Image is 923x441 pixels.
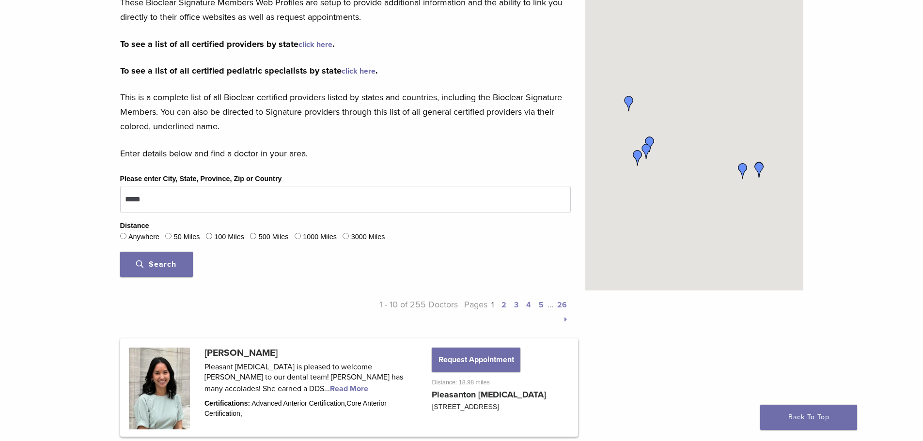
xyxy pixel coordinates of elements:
button: Request Appointment [432,348,520,372]
label: 50 Miles [174,232,200,243]
div: Dr. Stanley Siu [642,137,657,152]
div: Dr. Maggie Chao [735,163,751,179]
strong: To see a list of all certified pediatric specialists by state . [120,65,378,76]
p: This is a complete list of all Bioclear certified providers listed by states and countries, inclu... [120,90,571,134]
div: Dr. Edward Orson [639,144,654,159]
a: 2 [501,300,506,310]
label: 1000 Miles [303,232,337,243]
p: Enter details below and find a doctor in your area. [120,146,571,161]
label: Please enter City, State, Province, Zip or Country [120,174,282,184]
a: 5 [539,300,544,310]
div: Dr. Sandy Shih [630,150,645,166]
a: click here [342,66,375,76]
button: Search [120,252,193,277]
a: 3 [514,300,518,310]
label: 500 Miles [259,232,289,243]
a: Back To Top [760,405,857,430]
div: Dr. Dipa Cappelen [621,96,637,111]
div: Dr. John Chan [751,162,767,178]
p: 1 - 10 of 255 Doctors [345,297,458,326]
label: Anywhere [128,232,159,243]
strong: To see a list of all certified providers by state . [120,39,335,49]
span: … [548,299,553,310]
label: 100 Miles [214,232,244,243]
a: 4 [526,300,531,310]
p: Pages [458,297,571,326]
a: 26 [557,300,567,310]
span: Search [136,259,176,269]
a: click here [298,40,332,49]
legend: Distance [120,221,149,231]
a: 1 [491,300,494,310]
div: Dr. Joshua Solomon [751,162,767,177]
label: 3000 Miles [351,232,385,243]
